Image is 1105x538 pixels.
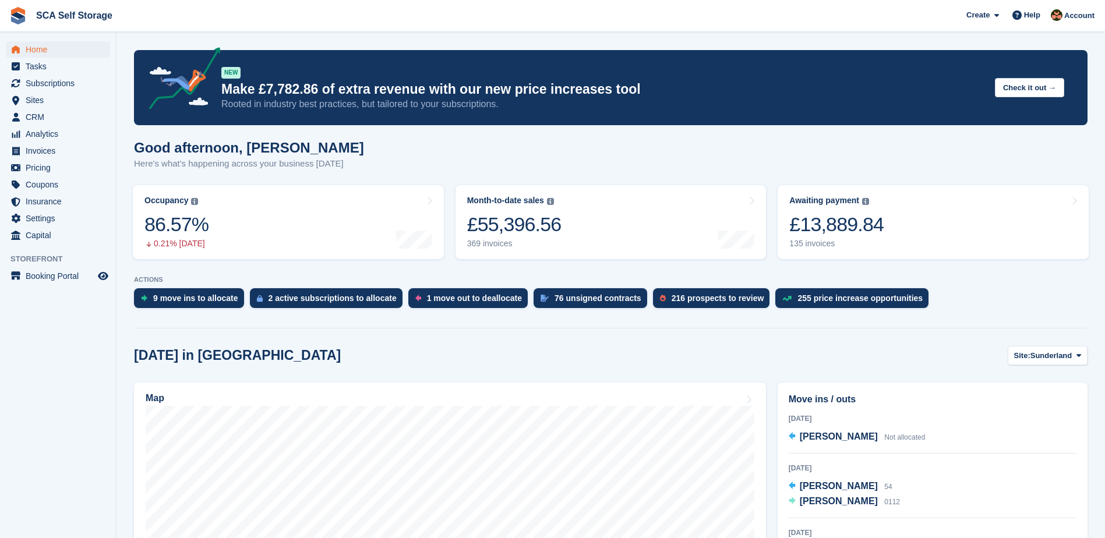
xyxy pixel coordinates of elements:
[6,126,110,142] a: menu
[789,213,884,236] div: £13,889.84
[134,276,1088,284] p: ACTIONS
[6,176,110,193] a: menu
[884,498,900,506] span: 0112
[800,496,878,506] span: [PERSON_NAME]
[250,288,408,314] a: 2 active subscriptions to allocate
[221,67,241,79] div: NEW
[555,293,641,303] div: 76 unsigned contracts
[6,143,110,159] a: menu
[1030,350,1072,362] span: Sunderland
[144,196,188,206] div: Occupancy
[6,227,110,243] a: menu
[660,295,666,302] img: prospect-51fa495bee0391a8d652442698ab0144808aea92771e9ea1ae160a38d050c398.svg
[789,479,892,494] a: [PERSON_NAME] 54
[6,160,110,176] a: menu
[141,295,147,302] img: move_ins_to_allocate_icon-fdf77a2bb77ea45bf5b3d319d69a93e2d87916cf1d5bf7949dd705db3b84f3ca.svg
[884,433,925,441] span: Not allocated
[269,293,397,303] div: 2 active subscriptions to allocate
[415,295,421,302] img: move_outs_to_deallocate_icon-f764333ba52eb49d3ac5e1228854f67142a1ed5810a6f6cc68b1a99e826820c5.svg
[1051,9,1062,21] img: Sarah Race
[26,58,96,75] span: Tasks
[144,213,209,236] div: 86.57%
[467,239,562,249] div: 369 invoices
[26,160,96,176] span: Pricing
[26,193,96,210] span: Insurance
[547,198,554,205] img: icon-info-grey-7440780725fd019a000dd9b08b2336e03edf1995a4989e88bcd33f0948082b44.svg
[26,92,96,108] span: Sites
[134,288,250,314] a: 9 move ins to allocate
[9,7,27,24] img: stora-icon-8386f47178a22dfd0bd8f6a31ec36ba5ce8667c1dd55bd0f319d3a0aa187defe.svg
[1064,10,1095,22] span: Account
[134,157,364,171] p: Here's what's happening across your business [DATE]
[26,75,96,91] span: Subscriptions
[6,193,110,210] a: menu
[789,494,900,509] a: [PERSON_NAME] 0112
[884,483,892,491] span: 54
[456,185,767,259] a: Month-to-date sales £55,396.56 369 invoices
[26,268,96,284] span: Booking Portal
[6,109,110,125] a: menu
[6,58,110,75] a: menu
[221,98,986,111] p: Rooted in industry best practices, but tailored to your subscriptions.
[408,288,534,314] a: 1 move out to deallocate
[1014,350,1030,362] span: Site:
[144,239,209,249] div: 0.21% [DATE]
[134,348,341,363] h2: [DATE] in [GEOGRAPHIC_DATA]
[789,239,884,249] div: 135 invoices
[31,6,117,25] a: SCA Self Storage
[467,196,544,206] div: Month-to-date sales
[191,198,198,205] img: icon-info-grey-7440780725fd019a000dd9b08b2336e03edf1995a4989e88bcd33f0948082b44.svg
[6,75,110,91] a: menu
[26,41,96,58] span: Home
[26,210,96,226] span: Settings
[6,268,110,284] a: menu
[782,296,792,301] img: price_increase_opportunities-93ffe204e8149a01c8c9dc8f82e8f89637d9d84a8eef4429ea346261dce0b2c0.svg
[26,176,96,193] span: Coupons
[800,481,878,491] span: [PERSON_NAME]
[139,47,221,114] img: price-adjustments-announcement-icon-8257ccfd72463d97f412b2fc003d46551f7dbcb40ab6d574587a9cd5c0d94...
[789,392,1076,406] h2: Move ins / outs
[96,269,110,283] a: Preview store
[995,78,1064,97] button: Check it out →
[427,293,522,303] div: 1 move out to deallocate
[789,463,1076,473] div: [DATE]
[966,9,990,21] span: Create
[789,430,926,445] a: [PERSON_NAME] Not allocated
[257,295,263,302] img: active_subscription_to_allocate_icon-d502201f5373d7db506a760aba3b589e785aa758c864c3986d89f69b8ff3...
[789,196,859,206] div: Awaiting payment
[800,431,878,441] span: [PERSON_NAME]
[778,185,1089,259] a: Awaiting payment £13,889.84 135 invoices
[6,92,110,108] a: menu
[1024,9,1040,21] span: Help
[789,528,1076,538] div: [DATE]
[789,413,1076,424] div: [DATE]
[146,393,164,403] h2: Map
[467,213,562,236] div: £55,396.56
[221,81,986,98] p: Make £7,782.86 of extra revenue with our new price increases tool
[26,126,96,142] span: Analytics
[1008,346,1088,365] button: Site: Sunderland
[862,198,869,205] img: icon-info-grey-7440780725fd019a000dd9b08b2336e03edf1995a4989e88bcd33f0948082b44.svg
[6,210,110,226] a: menu
[672,293,764,303] div: 216 prospects to review
[133,185,444,259] a: Occupancy 86.57% 0.21% [DATE]
[153,293,238,303] div: 9 move ins to allocate
[534,288,653,314] a: 76 unsigned contracts
[797,293,923,303] div: 255 price increase opportunities
[26,227,96,243] span: Capital
[541,295,549,302] img: contract_signature_icon-13c848040528278c33f63329250d36e43548de30e8caae1d1a13099fd9432cc5.svg
[653,288,776,314] a: 216 prospects to review
[775,288,934,314] a: 255 price increase opportunities
[26,109,96,125] span: CRM
[10,253,116,265] span: Storefront
[6,41,110,58] a: menu
[26,143,96,159] span: Invoices
[134,140,364,155] h1: Good afternoon, [PERSON_NAME]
